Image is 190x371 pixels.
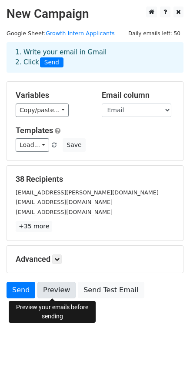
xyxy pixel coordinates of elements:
[16,174,174,184] h5: 38 Recipients
[147,329,190,371] iframe: Chat Widget
[7,30,115,37] small: Google Sheet:
[78,282,144,298] a: Send Test Email
[7,7,183,21] h2: New Campaign
[9,47,181,67] div: 1. Write your email in Gmail 2. Click
[46,30,115,37] a: Growth Intern Applicants
[125,29,183,38] span: Daily emails left: 50
[9,301,96,323] div: Preview your emails before sending
[16,138,49,152] a: Load...
[7,282,35,298] a: Send
[37,282,76,298] a: Preview
[16,90,89,100] h5: Variables
[16,209,113,215] small: [EMAIL_ADDRESS][DOMAIN_NAME]
[16,199,113,205] small: [EMAIL_ADDRESS][DOMAIN_NAME]
[63,138,85,152] button: Save
[125,30,183,37] a: Daily emails left: 50
[16,254,174,264] h5: Advanced
[16,189,159,196] small: [EMAIL_ADDRESS][PERSON_NAME][DOMAIN_NAME]
[16,221,52,232] a: +35 more
[16,126,53,135] a: Templates
[16,104,69,117] a: Copy/paste...
[102,90,175,100] h5: Email column
[40,57,63,68] span: Send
